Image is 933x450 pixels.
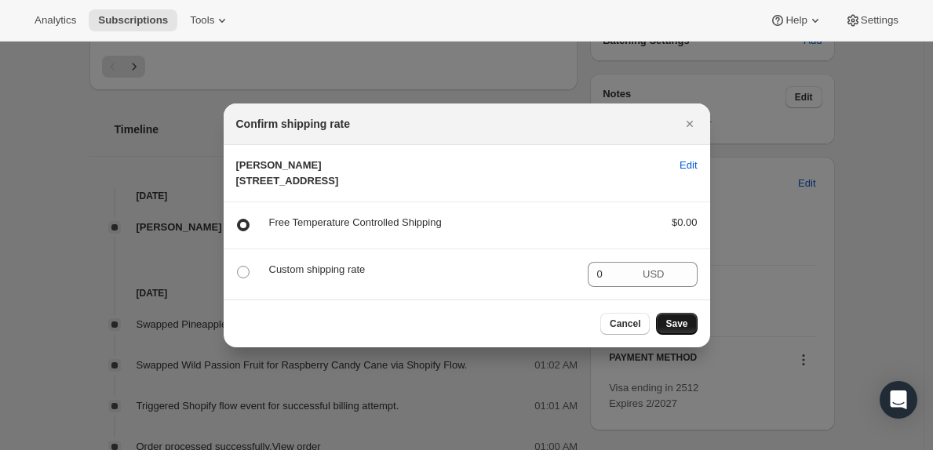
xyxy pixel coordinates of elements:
[670,153,706,178] button: Edit
[180,9,239,31] button: Tools
[680,158,697,173] span: Edit
[269,262,575,278] p: Custom shipping rate
[25,9,86,31] button: Analytics
[89,9,177,31] button: Subscriptions
[672,216,698,228] span: $0.00
[600,313,650,335] button: Cancel
[236,116,350,132] h2: Confirm shipping rate
[836,9,908,31] button: Settings
[861,14,898,27] span: Settings
[98,14,168,27] span: Subscriptions
[643,268,664,280] span: USD
[880,381,917,419] div: Open Intercom Messenger
[35,14,76,27] span: Analytics
[760,9,832,31] button: Help
[656,313,697,335] button: Save
[679,113,701,135] button: Close
[236,159,339,187] span: [PERSON_NAME] [STREET_ADDRESS]
[610,318,640,330] span: Cancel
[785,14,807,27] span: Help
[665,318,687,330] span: Save
[269,215,647,230] p: Free Temperature Controlled Shipping
[190,14,214,27] span: Tools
